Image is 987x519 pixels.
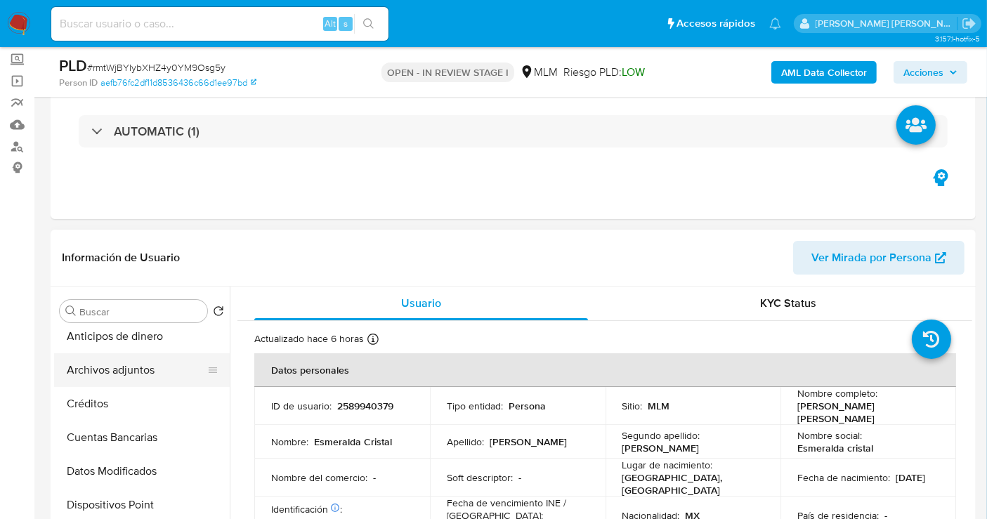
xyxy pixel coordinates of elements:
[622,400,643,412] p: Sitio :
[622,459,713,471] p: Lugar de nacimiento :
[114,124,200,139] h3: AUTOMATIC (1)
[781,61,867,84] b: AML Data Collector
[797,387,877,400] p: Nombre completo :
[271,400,332,412] p: ID de usuario :
[761,295,817,311] span: KYC Status
[87,60,225,74] span: # rmtWjBYIybXHZ4y0YM9Osg5y
[509,400,546,412] p: Persona
[447,400,503,412] p: Tipo entidad :
[622,429,700,442] p: Segundo apellido :
[254,332,364,346] p: Actualizado hace 6 horas
[490,435,567,448] p: [PERSON_NAME]
[622,471,759,497] p: [GEOGRAPHIC_DATA], [GEOGRAPHIC_DATA]
[797,429,862,442] p: Nombre social :
[962,16,976,31] a: Salir
[59,54,87,77] b: PLD
[797,442,873,454] p: Esmeralda cristal
[314,435,392,448] p: Esmeralda Cristal
[79,115,948,147] div: AUTOMATIC (1)
[896,471,925,484] p: [DATE]
[54,454,230,488] button: Datos Modificados
[816,17,957,30] p: nancy.sanchezgarcia@mercadolibre.com.mx
[622,442,700,454] p: [PERSON_NAME]
[54,421,230,454] button: Cuentas Bancarias
[337,400,393,412] p: 2589940379
[563,65,645,80] span: Riesgo PLD:
[769,18,781,29] a: Notificaciones
[344,17,348,30] span: s
[381,63,514,82] p: OPEN - IN REVIEW STAGE I
[935,33,980,44] span: 3.157.1-hotfix-5
[520,65,558,80] div: MLM
[622,64,645,80] span: LOW
[903,61,943,84] span: Acciones
[797,400,934,425] p: [PERSON_NAME] [PERSON_NAME]
[54,387,230,421] button: Créditos
[271,503,342,515] p: Identificación :
[518,471,521,484] p: -
[447,435,484,448] p: Apellido :
[373,471,376,484] p: -
[771,61,877,84] button: AML Data Collector
[213,306,224,321] button: Volver al orden por defecto
[447,471,513,484] p: Soft descriptor :
[79,306,202,318] input: Buscar
[271,435,308,448] p: Nombre :
[676,16,755,31] span: Accesos rápidos
[648,400,670,412] p: MLM
[51,15,388,33] input: Buscar usuario o caso...
[894,61,967,84] button: Acciones
[271,471,367,484] p: Nombre del comercio :
[793,241,965,275] button: Ver Mirada por Persona
[59,77,98,89] b: Person ID
[797,471,890,484] p: Fecha de nacimiento :
[54,320,230,353] button: Anticipos de dinero
[65,306,77,317] button: Buscar
[62,251,180,265] h1: Información de Usuario
[325,17,336,30] span: Alt
[354,14,383,34] button: search-icon
[401,295,441,311] span: Usuario
[100,77,256,89] a: aefb76fc2df11d8536436c66d1ee97bd
[54,353,218,387] button: Archivos adjuntos
[811,241,932,275] span: Ver Mirada por Persona
[254,353,956,387] th: Datos personales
